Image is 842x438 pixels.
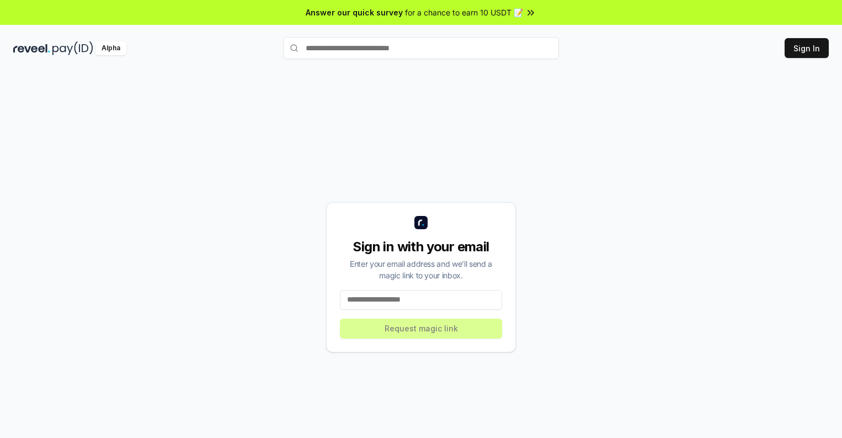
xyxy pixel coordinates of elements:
[13,41,50,55] img: reveel_dark
[306,7,403,18] span: Answer our quick survey
[52,41,93,55] img: pay_id
[785,38,829,58] button: Sign In
[405,7,523,18] span: for a chance to earn 10 USDT 📝
[95,41,126,55] div: Alpha
[414,216,428,229] img: logo_small
[340,258,502,281] div: Enter your email address and we’ll send a magic link to your inbox.
[340,238,502,256] div: Sign in with your email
